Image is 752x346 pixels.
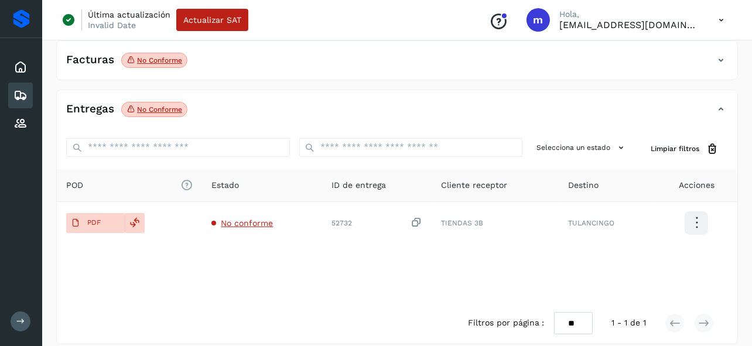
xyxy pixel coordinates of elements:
button: Selecciona un estado [532,138,632,157]
p: PDF [87,218,101,227]
span: Destino [568,179,599,191]
span: ID de entrega [331,179,386,191]
h4: Entregas [66,102,114,116]
div: Reemplazar POD [125,213,145,233]
h4: Facturas [66,53,114,67]
span: 1 - 1 de 1 [611,317,646,329]
div: Inicio [8,54,33,80]
span: Acciones [679,179,715,191]
span: Estado [211,179,239,191]
div: EntregasNo conforme [57,100,737,129]
p: No conforme [137,56,182,64]
div: 52732 [331,217,422,229]
button: PDF [66,213,125,233]
p: Invalid Date [88,20,136,30]
p: No conforme [137,105,182,114]
button: Actualizar SAT [176,9,248,31]
p: mmonroy@niagarawater.com [559,19,700,30]
td: TULANCINGO [559,202,656,244]
span: Cliente receptor [441,179,507,191]
span: No conforme [221,218,273,228]
span: Actualizar SAT [183,16,241,24]
span: POD [66,179,193,191]
p: Última actualización [88,9,170,20]
button: Limpiar filtros [641,138,728,160]
div: FacturasNo conforme [57,50,737,80]
div: Embarques [8,83,33,108]
span: Filtros por página : [468,317,545,329]
td: TIENDAS 3B [432,202,559,244]
span: Limpiar filtros [651,143,699,154]
div: Proveedores [8,111,33,136]
p: Hola, [559,9,700,19]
